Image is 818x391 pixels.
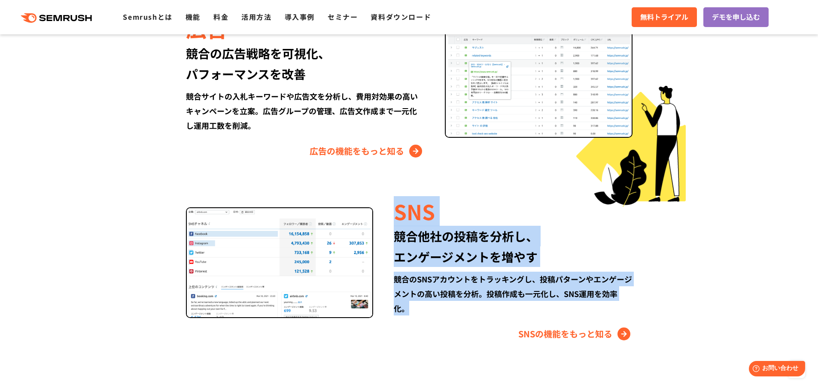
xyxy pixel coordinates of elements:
a: 導入事例 [285,12,315,22]
iframe: Help widget launcher [742,358,809,382]
a: 料金 [213,12,228,22]
span: 無料トライアル [640,12,688,23]
a: デモを申し込む [703,7,769,27]
a: 無料トライアル [632,7,697,27]
a: Semrushとは [123,12,172,22]
div: 競合サイトの入札キーワードや広告文を分析し、費用対効果の高いキャンペーンを立案。広告グループの管理、広告文作成まで一元化し運用工数を削減。 [186,89,424,133]
div: 競合他社の投稿を分析し、 エンゲージメントを増やす [394,226,632,267]
a: 広告の機能をもっと知る [310,144,424,158]
a: 活用方法 [241,12,271,22]
div: 競合の広告戦略を可視化、 パフォーマンスを改善 [186,43,424,84]
a: 機能 [185,12,201,22]
div: SNS [394,197,632,226]
span: デモを申し込む [712,12,760,23]
a: 資料ダウンロード [371,12,431,22]
a: SNSの機能をもっと知る [518,327,633,341]
div: 競合のSNSアカウントをトラッキングし、投稿パターンやエンゲージメントの高い投稿を分析。投稿作成も一元化し、SNS運用を効率化。 [394,272,632,315]
a: セミナー [328,12,358,22]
